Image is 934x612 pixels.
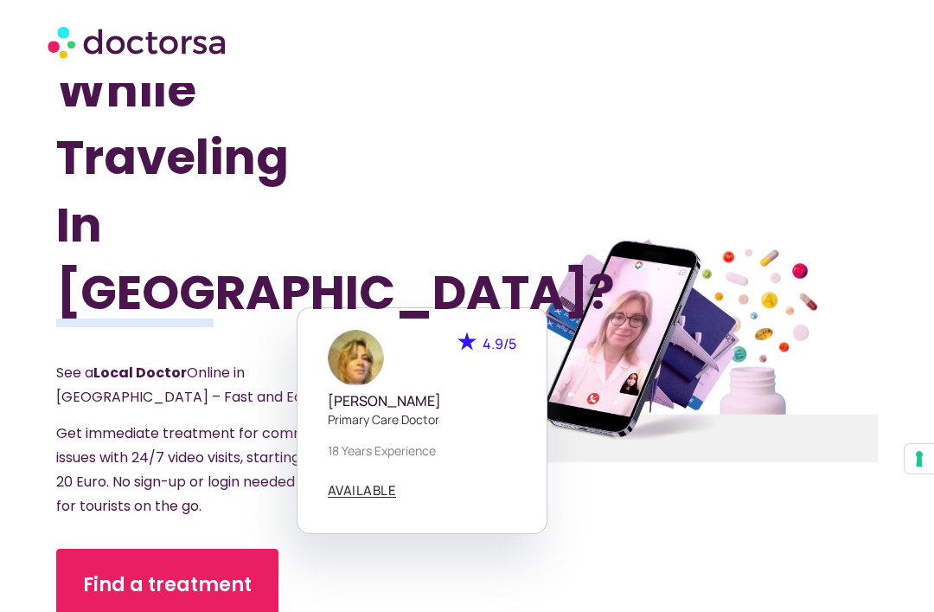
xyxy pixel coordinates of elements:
span: Get immediate treatment for common issues with 24/7 video visits, starting at just 20 Euro. No si... [56,423,363,516]
span: Find a treatment [83,571,252,599]
strong: Local Doctor [93,363,187,383]
span: 4.9/5 [483,334,516,353]
p: Primary care doctor [328,410,516,428]
h5: [PERSON_NAME] [328,393,516,409]
p: 18 years experience [328,441,516,460]
button: Your consent preferences for tracking technologies [905,444,934,473]
span: AVAILABLE [328,484,397,497]
a: AVAILABLE [328,484,397,498]
span: See a Online in [GEOGRAPHIC_DATA] – Fast and Easy Care. [56,363,357,407]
